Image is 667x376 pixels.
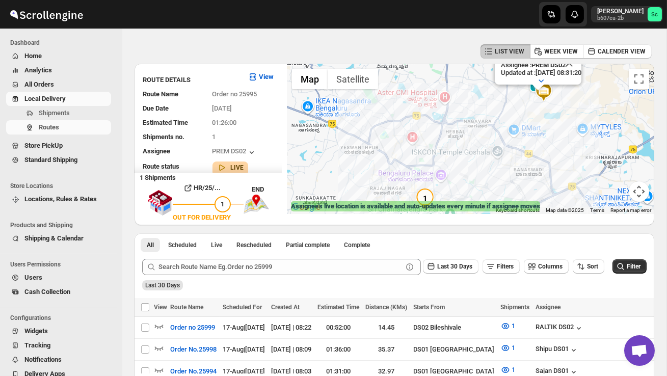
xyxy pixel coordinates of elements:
span: Route Name [143,90,178,98]
span: Cash Collection [24,288,70,296]
button: Show satellite imagery [328,69,378,89]
span: Order no 25999 [170,323,215,333]
span: Distance (KMs) [365,304,407,311]
button: Order No.25998 [164,341,223,358]
div: 01:36:00 [317,344,359,355]
button: Widgets [6,324,111,338]
button: Filters [483,259,520,274]
span: Route status [143,163,179,170]
button: Analytics [6,63,111,77]
button: Locations, Rules & Rates [6,192,111,206]
button: All Orders [6,77,111,92]
span: Dashboard [10,39,115,47]
span: Scheduled For [223,304,262,311]
span: Configurations [10,314,115,322]
span: Map data ©2025 [546,207,584,213]
b: HR/25/... [194,184,221,192]
span: Products and Shipping [10,221,115,229]
div: DS01 [GEOGRAPHIC_DATA] [413,344,494,355]
button: Sort [573,259,604,274]
button: HR/25/... [173,180,231,196]
b: PREM DS02 [531,61,566,69]
div: [DATE] | 08:22 [271,323,311,333]
img: trip_end.png [244,195,269,214]
span: Users Permissions [10,260,115,268]
span: Users [24,274,42,281]
span: Due Date [143,104,169,112]
span: Local Delivery [24,95,66,102]
text: Sc [652,11,658,18]
p: [PERSON_NAME] [597,7,644,15]
button: Shipping & Calendar [6,231,111,246]
span: Rescheduled [236,241,272,249]
button: Routes [6,120,111,135]
button: 1 [494,340,521,356]
span: Partial complete [286,241,330,249]
span: Locations, Rules & Rates [24,195,97,203]
span: 1 [512,344,515,352]
span: 17-Aug | [DATE] [223,367,265,375]
b: LIVE [231,164,244,171]
span: Store PickUp [24,142,63,149]
div: [DATE] | 08:09 [271,344,311,355]
button: User menu [591,6,663,22]
div: 14.45 [365,323,407,333]
div: END [252,184,282,195]
span: Tracking [24,341,50,349]
span: 1 [512,366,515,373]
span: Live [211,241,222,249]
button: Shipments [6,106,111,120]
p: Updated at : [DATE] 08:31:20 [501,69,581,76]
div: DS02 Bileshivale [413,323,494,333]
span: WEEK VIEW [544,47,578,56]
span: Order No.25998 [170,344,217,355]
button: Toggle fullscreen view [629,69,649,89]
img: ScrollEngine [8,2,85,27]
a: Report a map error [610,207,651,213]
button: Last 30 Days [423,259,478,274]
button: Columns [524,259,569,274]
button: LIVE [217,163,244,173]
span: Sanjay chetri [648,7,662,21]
span: Estimated Time [143,119,188,126]
span: 1 [212,133,216,141]
span: Estimated Time [317,304,359,311]
div: 00:52:00 [317,323,359,333]
span: Routes [39,123,59,131]
span: Analytics [24,66,52,74]
span: Last 30 Days [145,282,180,289]
button: Map camera controls [629,181,649,202]
span: Sort [587,263,598,270]
span: 17-Aug | [DATE] [223,324,265,331]
span: Order no 25995 [212,90,257,98]
span: All [147,241,154,249]
span: 1 [221,200,225,208]
p: Assignee : [501,61,581,69]
span: [DATE] [212,104,232,112]
input: Search Route Name Eg.Order no 25999 [158,259,403,275]
button: Shipu DS01 [536,345,579,355]
span: Shipping & Calendar [24,234,84,242]
span: Standard Shipping [24,156,77,164]
button: WEEK VIEW [530,44,584,59]
span: Shipments [500,304,529,311]
span: Created At [271,304,300,311]
div: OUT FOR DELIVERY [173,212,231,223]
h3: ROUTE DETAILS [143,75,239,85]
a: Open this area in Google Maps (opens a new window) [289,201,323,214]
span: Home [24,52,42,60]
span: Last 30 Days [437,263,472,270]
button: PREM DS02 [212,147,257,157]
button: LIST VIEW [481,44,530,59]
button: CALENDER VIEW [583,44,652,59]
span: CALENDER VIEW [598,47,646,56]
button: Cash Collection [6,285,111,299]
span: Columns [538,263,563,270]
span: LIST VIEW [495,47,524,56]
button: Order no 25999 [164,319,221,336]
div: 1 [415,189,435,209]
span: View [154,304,167,311]
span: All Orders [24,80,54,88]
